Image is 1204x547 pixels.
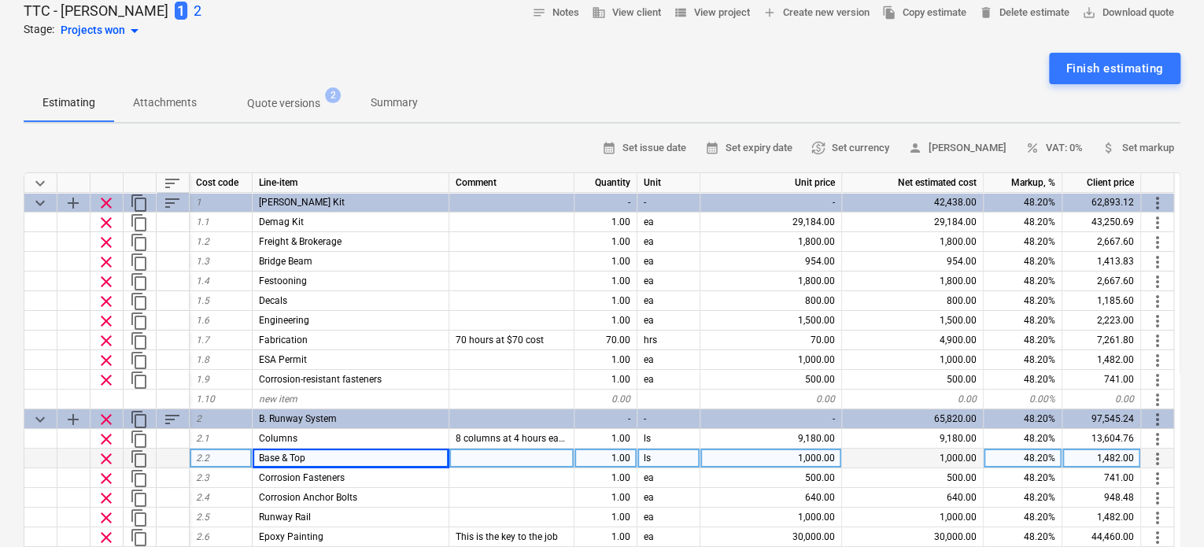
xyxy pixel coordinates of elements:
div: 1.00 [574,449,637,468]
span: Sort rows within category [163,410,182,429]
span: Duplicate category [130,410,149,429]
span: More actions [1148,410,1167,429]
p: Stage: [24,21,54,40]
span: business [592,6,606,20]
span: file_copy [882,6,896,20]
div: 30,000.00 [700,527,842,547]
button: 1 [175,1,187,21]
span: 2.1 [196,433,209,444]
button: [PERSON_NAME] [902,136,1013,161]
span: [PERSON_NAME] [908,139,1006,157]
div: 4,900.00 [842,331,984,350]
span: More actions [1148,253,1167,272]
span: Duplicate row [130,489,149,508]
div: 500.00 [842,370,984,390]
div: 48.20% [984,331,1062,350]
span: B. Runway System [259,413,337,424]
span: ESA Permit [259,354,307,365]
div: 1.00 [574,508,637,527]
div: Line-item [253,173,449,193]
div: ls [637,449,700,468]
p: Attachments [133,94,197,111]
span: Remove row [97,528,116,547]
div: 1.00 [574,468,637,488]
div: 1,413.83 [1062,252,1141,272]
span: 1.3 [196,256,209,267]
span: Remove row [97,272,116,291]
span: percent [1025,141,1040,155]
div: 1,800.00 [700,272,842,291]
span: Remove row [97,194,116,213]
div: ea [637,468,700,488]
span: Remove row [97,233,116,252]
span: Demag Kit [259,216,304,227]
span: Engineering [259,315,309,326]
span: Set expiry date [705,139,792,157]
span: Decals [259,295,287,306]
div: 48.20% [984,429,1062,449]
span: Epoxy Painting [259,531,323,542]
div: 48.20% [984,527,1062,547]
div: - [637,193,700,213]
span: This is the key to the job [456,531,558,542]
button: Create new version [756,1,876,25]
div: 48.20% [984,252,1062,272]
span: Collapse category [31,194,50,213]
span: View client [592,4,661,22]
span: Duplicate category [130,194,149,213]
span: More actions [1148,194,1167,213]
span: Festooning [259,275,307,286]
div: 1,500.00 [842,311,984,331]
div: Markup, % [984,173,1062,193]
span: More actions [1148,233,1167,252]
div: 29,184.00 [700,213,842,232]
span: Duplicate row [130,469,149,488]
div: 1.00 [574,350,637,370]
span: calendar_month [602,141,616,155]
div: 0.00% [984,390,1062,409]
div: 48.20% [984,193,1062,213]
div: 62,893.12 [1062,193,1141,213]
span: 2.3 [196,472,209,483]
div: 1,000.00 [842,350,984,370]
div: 48.20% [984,370,1062,390]
div: 97,545.24 [1062,409,1141,429]
div: 9,180.00 [842,429,984,449]
div: - [574,409,637,429]
div: 0.00 [574,390,637,409]
div: 48.20% [984,350,1062,370]
span: Remove row [97,292,116,311]
span: 1.5 [196,295,209,306]
div: - [574,193,637,213]
span: Remove row [97,351,116,370]
span: Delete estimate [979,4,1069,22]
div: ea [637,272,700,291]
div: 1.00 [574,213,637,232]
div: Cost code [190,173,253,193]
div: 48.20% [984,409,1062,429]
span: Copy estimate [882,4,966,22]
span: Add sub category to row [64,194,83,213]
div: 1.00 [574,232,637,252]
div: ea [637,291,700,311]
span: 1 [175,2,187,20]
span: 1 [196,197,201,208]
span: More actions [1148,312,1167,331]
div: 30,000.00 [842,527,984,547]
div: ea [637,252,700,272]
span: 2.2 [196,453,209,464]
span: More actions [1148,390,1167,409]
div: 948.48 [1062,488,1141,508]
span: A. Crane Kit [259,197,345,208]
div: 1,000.00 [700,508,842,527]
span: 8 columns at 4 hours each x $100/ hr [456,433,615,444]
div: 9,180.00 [700,429,842,449]
span: VAT: 0% [1025,139,1083,157]
div: ea [637,213,700,232]
span: Remove row [97,469,116,488]
div: ea [637,527,700,547]
div: Projects won [61,21,144,40]
div: 48.20% [984,488,1062,508]
div: Quantity [574,173,637,193]
span: Remove row [97,213,116,232]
